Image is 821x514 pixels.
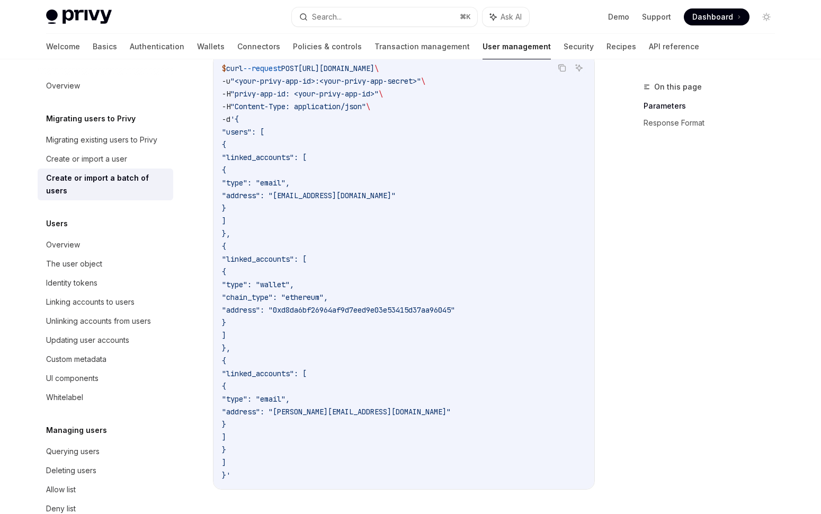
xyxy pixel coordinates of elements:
a: Whitelabel [38,388,173,407]
div: Linking accounts to users [46,296,135,308]
span: }, [222,343,230,353]
a: Updating user accounts [38,331,173,350]
div: Identity tokens [46,277,97,289]
span: -u [222,76,230,86]
span: '{ [230,114,239,124]
span: --request [243,64,281,73]
a: Welcome [46,34,80,59]
a: Dashboard [684,8,749,25]
span: "type": "email", [222,178,290,188]
span: Dashboard [692,12,733,22]
div: Create or import a batch of users [46,172,167,197]
a: User management [483,34,551,59]
span: { [222,165,226,175]
span: "address": "[EMAIL_ADDRESS][DOMAIN_NAME]" [222,191,396,200]
span: } [222,318,226,327]
span: { [222,267,226,277]
button: Ask AI [483,7,529,26]
span: }, [222,229,230,238]
span: "type": "wallet", [222,280,294,289]
span: ] [222,331,226,340]
a: Allow list [38,480,173,499]
span: "address": "[PERSON_NAME][EMAIL_ADDRESS][DOMAIN_NAME]" [222,407,451,416]
span: On this page [654,81,702,93]
span: \ [374,64,379,73]
h5: Managing users [46,424,107,437]
div: Migrating existing users to Privy [46,134,157,146]
a: Overview [38,235,173,254]
img: light logo [46,10,112,24]
div: Unlinking accounts from users [46,315,151,327]
a: Connectors [237,34,280,59]
div: Custom metadata [46,353,106,366]
h5: Users [46,217,68,230]
a: Basics [93,34,117,59]
a: Migrating existing users to Privy [38,130,173,149]
span: -H [222,89,230,99]
span: "<your-privy-app-id>:<your-privy-app-secret>" [230,76,421,86]
a: Demo [608,12,629,22]
button: Search...⌘K [292,7,477,26]
span: Ask AI [501,12,522,22]
a: Response Format [644,114,783,131]
a: Linking accounts to users [38,293,173,312]
span: POST [281,64,298,73]
a: The user object [38,254,173,273]
a: Create or import a batch of users [38,169,173,200]
span: curl [226,64,243,73]
a: Support [642,12,671,22]
div: UI components [46,372,99,385]
a: Unlinking accounts from users [38,312,173,331]
span: { [222,356,226,366]
a: Deleting users [38,461,173,480]
a: Authentication [130,34,184,59]
div: Overview [46,79,80,92]
span: } [222,420,226,429]
span: }' [222,471,230,480]
a: Querying users [38,442,173,461]
span: } [222,445,226,455]
span: ⌘ K [460,13,471,21]
span: "chain_type": "ethereum", [222,293,328,302]
span: "users": [ [222,127,264,137]
span: "linked_accounts": [ [222,369,307,378]
span: -d [222,114,230,124]
a: API reference [649,34,699,59]
span: [URL][DOMAIN_NAME] [298,64,374,73]
a: Parameters [644,98,783,114]
div: Create or import a user [46,153,127,165]
button: Toggle dark mode [758,8,775,25]
span: \ [379,89,383,99]
div: Updating user accounts [46,334,129,347]
span: "address": "0xd8da6bf26964af9d7eed9e03e53415d37aa96045" [222,305,455,315]
span: ] [222,216,226,226]
a: Security [564,34,594,59]
span: "linked_accounts": [ [222,254,307,264]
a: Transaction management [374,34,470,59]
a: Overview [38,76,173,95]
a: Recipes [606,34,636,59]
a: UI components [38,369,173,388]
span: "type": "email", [222,394,290,404]
span: { [222,382,226,391]
div: Overview [46,238,80,251]
a: Create or import a user [38,149,173,169]
span: \ [366,102,370,111]
span: \ [421,76,425,86]
div: The user object [46,258,102,270]
h5: Migrating users to Privy [46,112,136,125]
a: Custom metadata [38,350,173,369]
span: } [222,203,226,213]
button: Ask AI [572,61,586,75]
div: Whitelabel [46,391,83,404]
div: Deleting users [46,464,96,477]
button: Copy the contents from the code block [555,61,569,75]
span: { [222,140,226,149]
div: Querying users [46,445,100,458]
a: Wallets [197,34,225,59]
div: Search... [312,11,342,23]
span: $ [222,64,226,73]
a: Policies & controls [293,34,362,59]
div: Allow list [46,483,76,496]
span: "linked_accounts": [ [222,153,307,162]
